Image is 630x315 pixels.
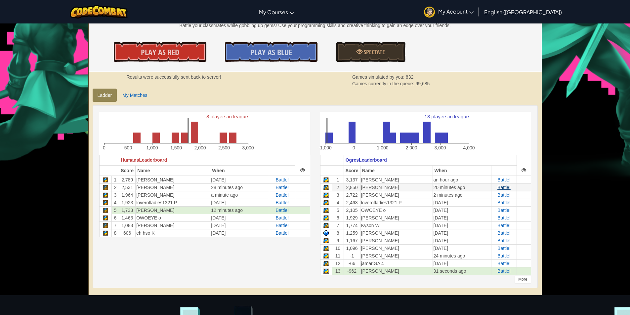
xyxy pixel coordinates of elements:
td: loverofladies1321 P [136,199,210,206]
td: 10 [332,244,344,252]
td: 4 [111,199,119,206]
text: 0 [353,145,355,150]
td: 3 [332,191,344,199]
td: Cpp [320,229,332,237]
a: Battle! [275,185,289,190]
td: 8 [332,229,344,237]
td: eh hso K [136,229,210,237]
a: Battle! [275,177,289,182]
text: 2,500 [218,145,230,150]
a: English ([GEOGRAPHIC_DATA]) [481,3,565,21]
td: Python [320,199,332,206]
td: jamariGA 4 [360,259,433,267]
a: Battle! [497,230,511,236]
td: [PERSON_NAME] [360,176,433,184]
a: Battle! [275,208,289,213]
span: Battle! [497,261,511,266]
td: 5 [111,206,119,214]
text: 4,000 [463,145,475,150]
img: CodeCombat logo [70,5,128,19]
td: [PERSON_NAME] [136,176,210,184]
td: [PERSON_NAME] [360,237,433,244]
td: 2,463 [344,199,360,206]
td: 2,531 [119,183,136,191]
a: Battle! [497,223,511,228]
a: My Courses [256,3,297,21]
td: Python [99,176,111,184]
td: [DATE] [210,199,269,206]
td: [PERSON_NAME] [360,229,433,237]
td: 1,774 [344,221,360,229]
td: 1,923 [119,199,136,206]
td: [DATE] [433,259,491,267]
td: 2,105 [344,206,360,214]
text: 3,000 [242,145,254,150]
td: Kyson W [360,221,433,229]
td: [PERSON_NAME] [136,206,210,214]
a: Battle! [497,268,511,274]
td: Python [320,259,332,267]
span: Battle! [497,238,511,243]
strong: Results were successfully sent back to server! [127,74,221,80]
div: More [515,275,531,283]
td: 606 [119,229,136,237]
a: Battle! [275,215,289,220]
a: Battle! [497,185,511,190]
td: 7 [332,221,344,229]
th: Score [119,165,136,176]
text: 8 players in league [206,114,248,119]
td: Python [320,214,332,221]
td: 1,929 [344,214,360,221]
td: [DATE] [433,221,491,229]
td: [DATE] [433,244,491,252]
td: [PERSON_NAME] [360,191,433,199]
a: Battle! [497,246,511,251]
span: Play As Red [141,47,179,58]
td: [PERSON_NAME] [360,244,433,252]
td: OWOEYE o [360,206,433,214]
th: Name [360,165,433,176]
text: 2,000 [405,145,417,150]
span: English ([GEOGRAPHIC_DATA]) [484,9,562,16]
a: My Account [421,1,477,22]
td: 2 minutes ago [433,191,491,199]
a: Battle! [497,215,511,220]
td: 11 [332,252,344,259]
text: 3,000 [434,145,446,150]
span: Leaderboard [139,157,167,163]
td: [DATE] [433,206,491,214]
td: 2,850 [344,183,360,191]
a: Battle! [275,200,289,205]
td: 3,137 [344,176,360,184]
td: 2,722 [344,191,360,199]
text: 1,000 [146,145,158,150]
a: Battle! [497,192,511,198]
td: 31 seconds ago [433,267,491,275]
td: [PERSON_NAME] [136,191,210,199]
a: Battle! [497,177,511,182]
td: [PERSON_NAME] [136,183,210,191]
td: 6 [332,214,344,221]
td: [PERSON_NAME] [360,252,433,259]
td: 12 [332,259,344,267]
a: Battle! [275,192,289,198]
td: OWOEYE o [136,214,210,221]
td: Python [320,206,332,214]
td: [DATE] [210,176,269,184]
td: 1 [332,176,344,184]
a: Battle! [275,223,289,228]
a: Battle! [275,230,289,236]
td: an hour ago [433,176,491,184]
text: 0 [103,145,105,150]
th: When [433,165,491,176]
td: [PERSON_NAME] [360,214,433,221]
span: Spectate [362,48,385,56]
span: 99,685 [415,81,430,86]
